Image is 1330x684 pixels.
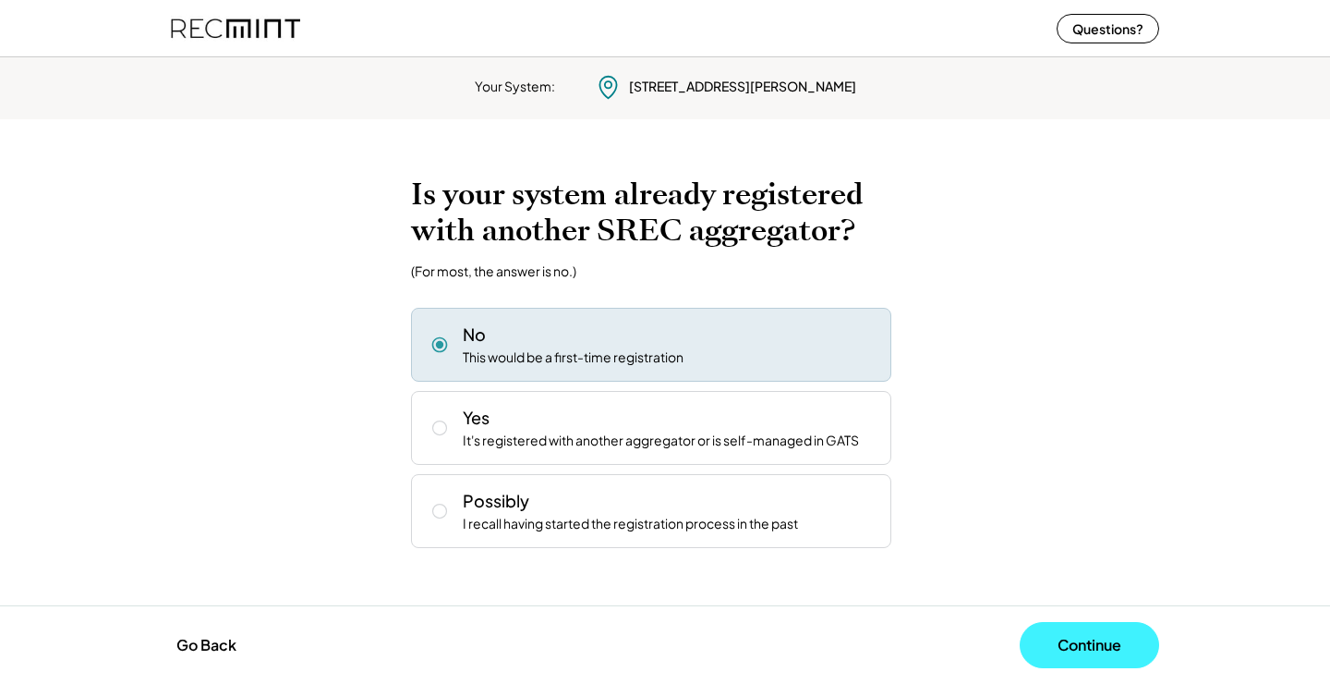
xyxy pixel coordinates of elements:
[171,625,242,666] button: Go Back
[475,78,555,96] div: Your System:
[463,515,798,533] div: I recall having started the registration process in the past
[463,489,529,512] div: Possibly
[1057,14,1159,43] button: Questions?
[463,406,490,429] div: Yes
[629,78,856,96] div: [STREET_ADDRESS][PERSON_NAME]
[171,4,300,53] img: recmint-logotype%403x%20%281%29.jpeg
[411,263,576,279] div: (For most, the answer is no.)
[1020,622,1159,668] button: Continue
[463,348,683,367] div: This would be a first-time registration
[463,323,486,346] div: No
[463,432,859,450] div: It's registered with another aggregator or is self-managed in GATS
[411,177,919,249] h2: Is your system already registered with another SREC aggregator?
